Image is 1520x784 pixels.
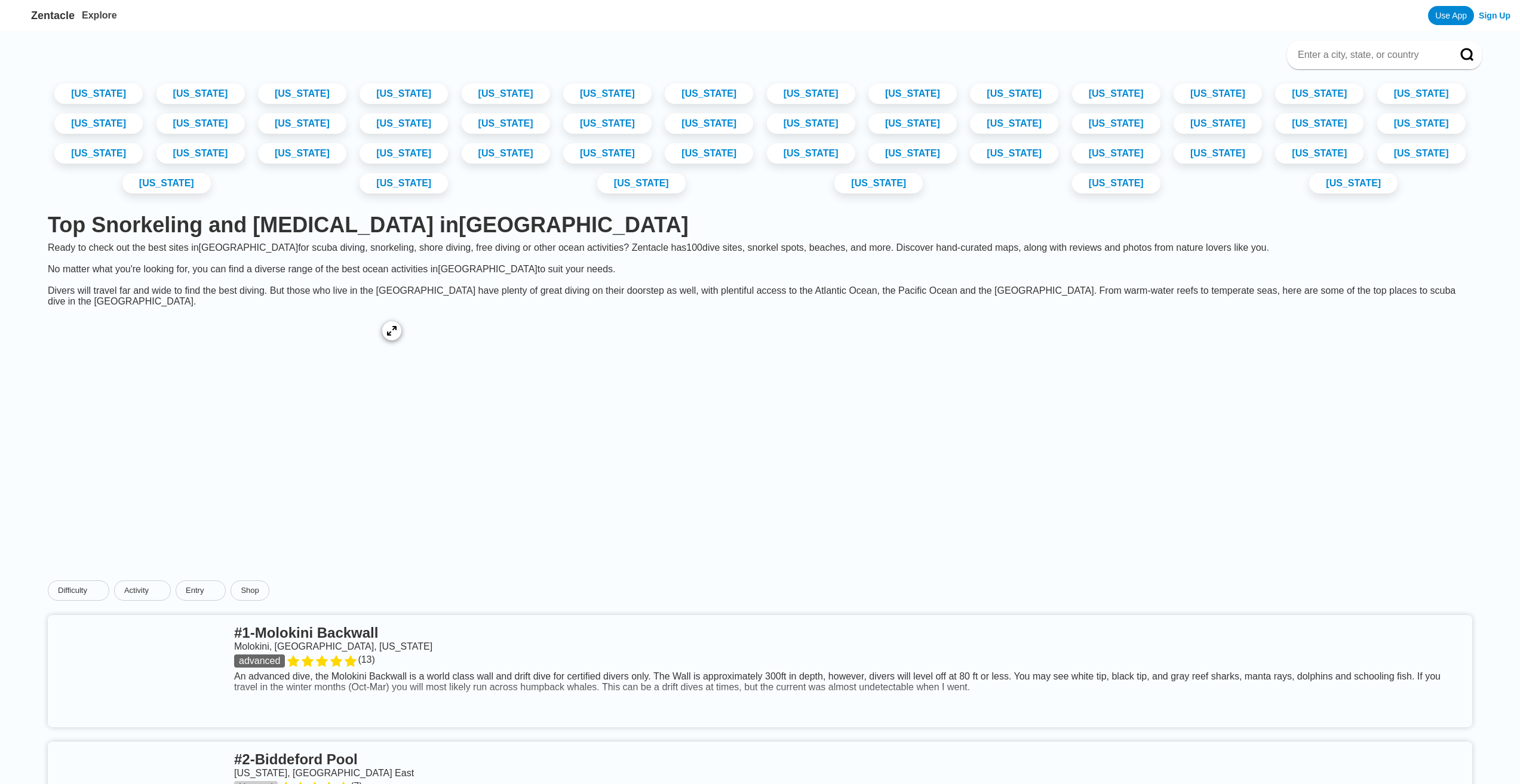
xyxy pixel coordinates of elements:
button: Activitydropdown caret [114,580,176,601]
a: Use App [1428,6,1474,25]
a: [US_STATE] [1072,113,1160,134]
a: [US_STATE] [1174,84,1262,104]
a: [US_STATE] [597,173,686,193]
a: [US_STATE] [563,143,652,164]
span: Activity [124,586,149,595]
a: [US_STATE] [665,113,753,134]
span: Zentacle [31,10,75,22]
img: dropdown caret [206,586,216,595]
a: [US_STATE] [1275,113,1364,134]
a: Shop [231,580,269,601]
a: [US_STATE] [156,84,245,104]
a: [US_STATE] [868,113,957,134]
a: [US_STATE] [360,113,448,134]
a: [US_STATE] [1174,143,1262,164]
a: [US_STATE] [1174,113,1262,134]
a: [US_STATE] [1072,173,1160,193]
a: [US_STATE] [258,113,346,134]
a: [US_STATE] [665,84,753,104]
a: [US_STATE] [970,143,1058,164]
div: Divers will travel far and wide to find the best diving. But those who live in the [GEOGRAPHIC_DA... [38,285,1482,307]
a: Explore [82,10,117,20]
a: [US_STATE] [970,84,1058,104]
div: Ready to check out the best sites in [GEOGRAPHIC_DATA] for scuba diving, snorkeling, shore diving... [38,242,1482,285]
img: Zentacle logo [10,6,29,25]
a: [US_STATE] [834,173,923,193]
a: [US_STATE] [1072,143,1160,164]
a: [US_STATE] [462,84,550,104]
a: [US_STATE] [1072,84,1160,104]
a: [US_STATE] [360,143,448,164]
a: [US_STATE] [122,173,211,193]
a: [US_STATE] [462,113,550,134]
button: Difficultydropdown caret [48,580,114,601]
a: [US_STATE] [1275,143,1364,164]
img: dropdown caret [151,586,161,595]
a: [US_STATE] [360,173,448,193]
a: [US_STATE] [767,143,855,164]
span: Entry [186,586,204,595]
a: [US_STATE] [970,113,1058,134]
a: [US_STATE] [258,84,346,104]
a: [US_STATE] [156,113,245,134]
a: [US_STATE] [54,143,143,164]
a: [US_STATE] [665,143,753,164]
a: Sign Up [1479,11,1510,20]
a: Zentacle logoZentacle [10,6,75,25]
a: [US_STATE] [54,84,143,104]
a: [US_STATE] [54,113,143,134]
a: United States dive site map [38,307,416,508]
a: [US_STATE] [156,143,245,164]
a: [US_STATE] [360,84,448,104]
a: [US_STATE] [1309,173,1398,193]
a: [US_STATE] [868,84,957,104]
h1: Top Snorkeling and [MEDICAL_DATA] in [GEOGRAPHIC_DATA] [48,213,1472,238]
span: Difficulty [58,586,87,595]
button: Entrydropdown caret [176,580,231,601]
a: [US_STATE] [868,143,957,164]
img: dropdown caret [90,586,99,595]
a: [US_STATE] [563,113,652,134]
a: [US_STATE] [1377,143,1466,164]
a: [US_STATE] [462,143,550,164]
a: [US_STATE] [258,143,346,164]
a: [US_STATE] [563,84,652,104]
a: [US_STATE] [1377,113,1466,134]
a: [US_STATE] [1275,84,1364,104]
input: Enter a city, state, or country [1297,49,1444,61]
img: United States dive site map [48,316,406,496]
a: [US_STATE] [767,84,855,104]
a: [US_STATE] [1377,84,1466,104]
a: [US_STATE] [767,113,855,134]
